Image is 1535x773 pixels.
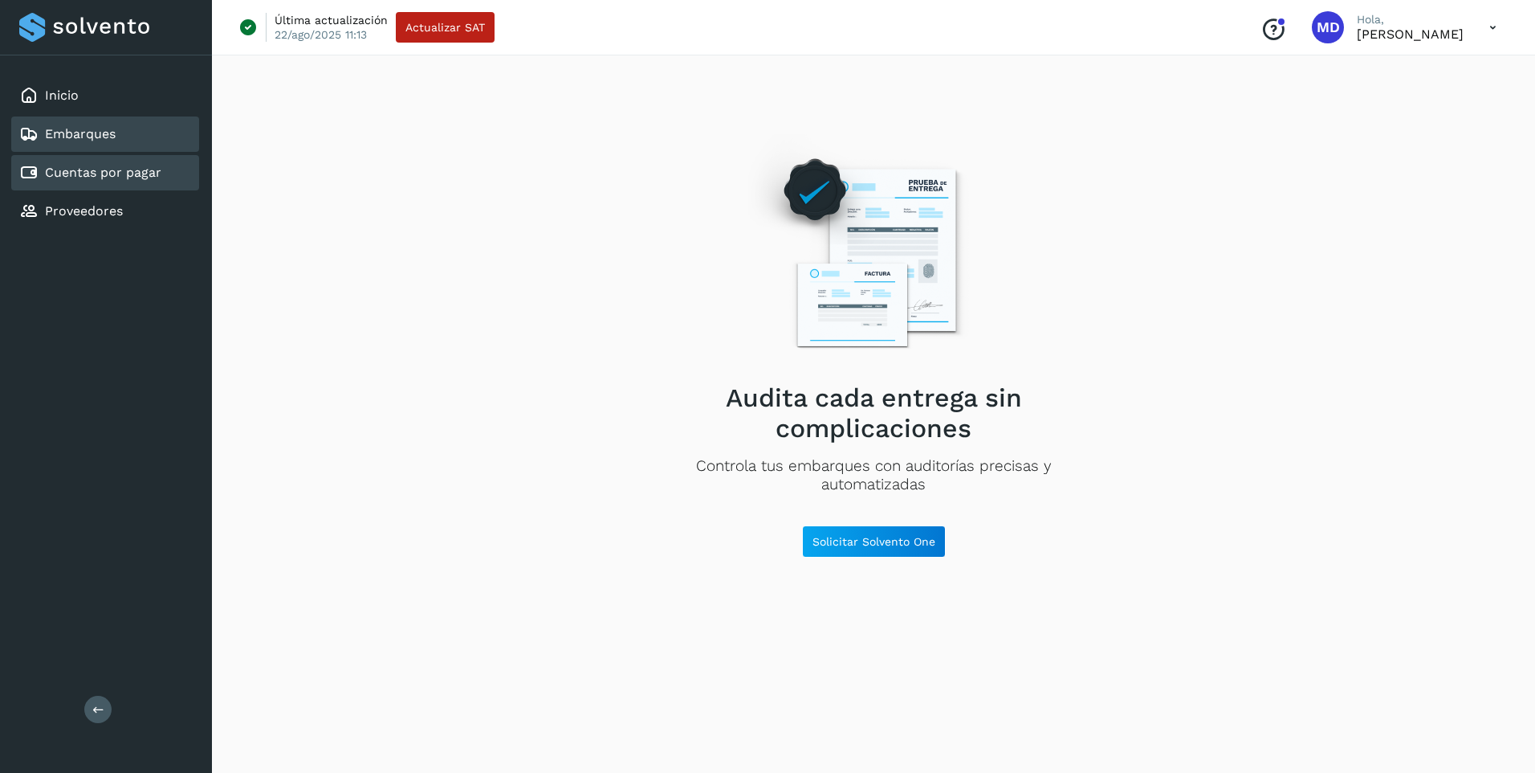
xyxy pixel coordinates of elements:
a: Inicio [45,88,79,103]
span: Solicitar Solvento One [812,536,935,547]
button: Actualizar SAT [396,12,495,43]
a: Proveedores [45,203,123,219]
p: Hola, [1357,13,1464,27]
a: Cuentas por pagar [45,165,161,180]
div: Embarques [11,117,199,152]
p: Controla tus embarques con auditorías precisas y automatizadas [645,457,1102,494]
span: Actualizar SAT [405,22,485,33]
h2: Audita cada entrega sin complicaciones [645,382,1102,444]
div: Proveedores [11,194,199,229]
img: Empty state image [735,134,1012,370]
button: Solicitar Solvento One [802,526,946,558]
a: Embarques [45,126,116,141]
p: Última actualización [275,13,388,27]
p: 22/ago/2025 11:13 [275,27,367,42]
div: Cuentas por pagar [11,155,199,190]
p: Moises Davila [1357,27,1464,42]
div: Inicio [11,78,199,113]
